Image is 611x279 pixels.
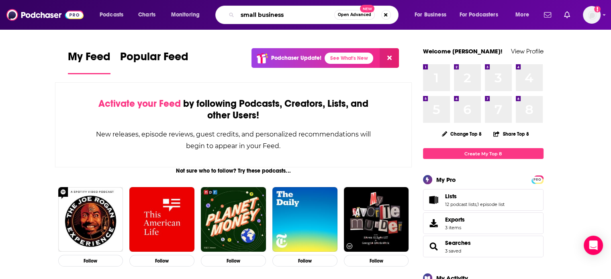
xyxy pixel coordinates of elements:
[360,5,374,12] span: New
[223,6,406,24] div: Search podcasts, credits, & more...
[272,187,337,252] img: The Daily
[583,6,601,24] button: Show profile menu
[426,241,442,252] a: Searches
[445,216,465,223] span: Exports
[511,47,544,55] a: View Profile
[594,6,601,12] svg: Add a profile image
[201,255,266,267] button: Follow
[423,148,544,159] a: Create My Top 8
[515,9,529,20] span: More
[476,202,477,207] span: ,
[423,236,544,257] span: Searches
[129,187,194,252] img: This American Life
[426,218,442,229] span: Exports
[120,50,188,74] a: Popular Feed
[272,255,337,267] button: Follow
[338,13,371,17] span: Open Advanced
[138,9,155,20] span: Charts
[477,202,505,207] a: 1 episode list
[445,202,476,207] a: 12 podcast lists
[423,47,503,55] a: Welcome [PERSON_NAME]!
[58,255,123,267] button: Follow
[445,193,505,200] a: Lists
[445,239,471,246] a: Searches
[166,8,210,21] button: open menu
[454,8,510,21] button: open menu
[423,189,544,211] span: Lists
[129,255,194,267] button: Follow
[94,8,134,21] button: open menu
[98,98,181,110] span: Activate your Feed
[409,8,456,21] button: open menu
[445,225,465,230] span: 3 items
[541,8,554,22] a: Show notifications dropdown
[55,167,412,174] div: Not sure who to follow? Try these podcasts...
[334,10,375,20] button: Open AdvancedNew
[510,8,539,21] button: open menu
[271,55,321,61] p: Podchaser Update!
[533,177,542,183] span: PRO
[96,98,372,121] div: by following Podcasts, Creators, Lists, and other Users!
[423,212,544,234] a: Exports
[437,129,487,139] button: Change Top 8
[133,8,160,21] a: Charts
[344,255,409,267] button: Follow
[583,6,601,24] span: Logged in as Bcprpro33
[493,126,529,142] button: Share Top 8
[561,8,573,22] a: Show notifications dropdown
[344,187,409,252] img: My Favorite Murder with Karen Kilgariff and Georgia Hardstark
[533,176,542,182] a: PRO
[120,50,188,68] span: Popular Feed
[415,9,446,20] span: For Business
[237,8,334,21] input: Search podcasts, credits, & more...
[445,248,461,254] a: 3 saved
[460,9,498,20] span: For Podcasters
[584,236,603,255] div: Open Intercom Messenger
[325,53,373,64] a: See What's New
[58,187,123,252] img: The Joe Rogan Experience
[445,193,457,200] span: Lists
[426,194,442,206] a: Lists
[100,9,123,20] span: Podcasts
[583,6,601,24] img: User Profile
[171,9,200,20] span: Monitoring
[6,7,84,22] img: Podchaser - Follow, Share and Rate Podcasts
[68,50,110,74] a: My Feed
[68,50,110,68] span: My Feed
[436,176,456,183] div: My Pro
[201,187,266,252] img: Planet Money
[96,128,372,152] div: New releases, episode reviews, guest credits, and personalized recommendations will begin to appe...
